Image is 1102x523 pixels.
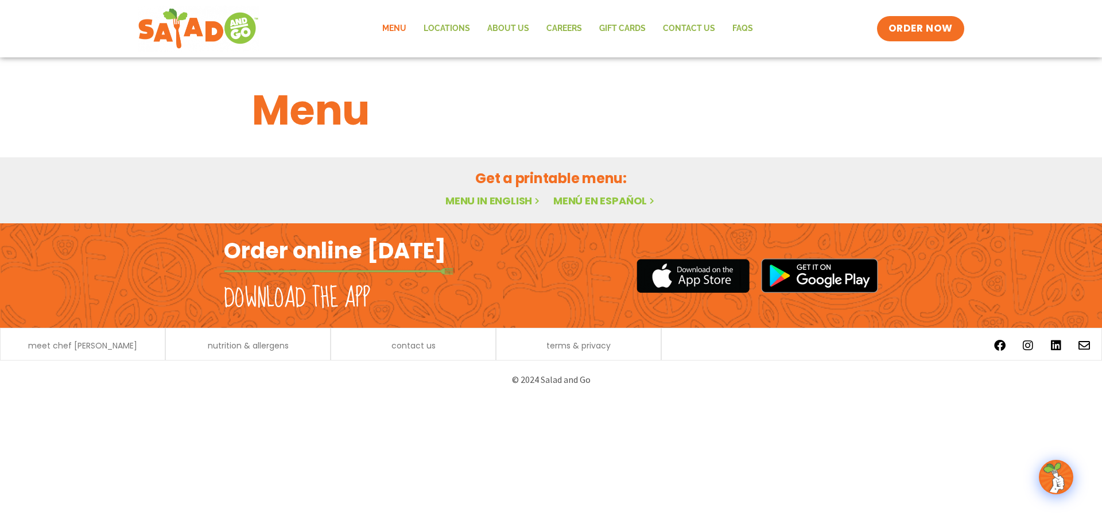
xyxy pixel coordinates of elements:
[761,258,878,293] img: google_play
[252,168,850,188] h2: Get a printable menu:
[252,79,850,141] h1: Menu
[208,342,289,350] a: nutrition & allergens
[224,268,453,274] img: fork
[374,16,415,42] a: Menu
[591,16,654,42] a: GIFT CARDS
[637,257,750,295] img: appstore
[553,193,657,208] a: Menú en español
[224,282,370,315] h2: Download the app
[28,342,137,350] a: meet chef [PERSON_NAME]
[888,22,953,36] span: ORDER NOW
[415,16,479,42] a: Locations
[1040,461,1072,493] img: wpChatIcon
[546,342,611,350] a: terms & privacy
[538,16,591,42] a: Careers
[230,372,872,388] p: © 2024 Salad and Go
[138,6,259,52] img: new-SAG-logo-768×292
[654,16,724,42] a: Contact Us
[224,237,446,265] h2: Order online [DATE]
[445,193,542,208] a: Menu in English
[877,16,964,41] a: ORDER NOW
[479,16,538,42] a: About Us
[724,16,762,42] a: FAQs
[374,16,762,42] nav: Menu
[391,342,436,350] a: contact us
